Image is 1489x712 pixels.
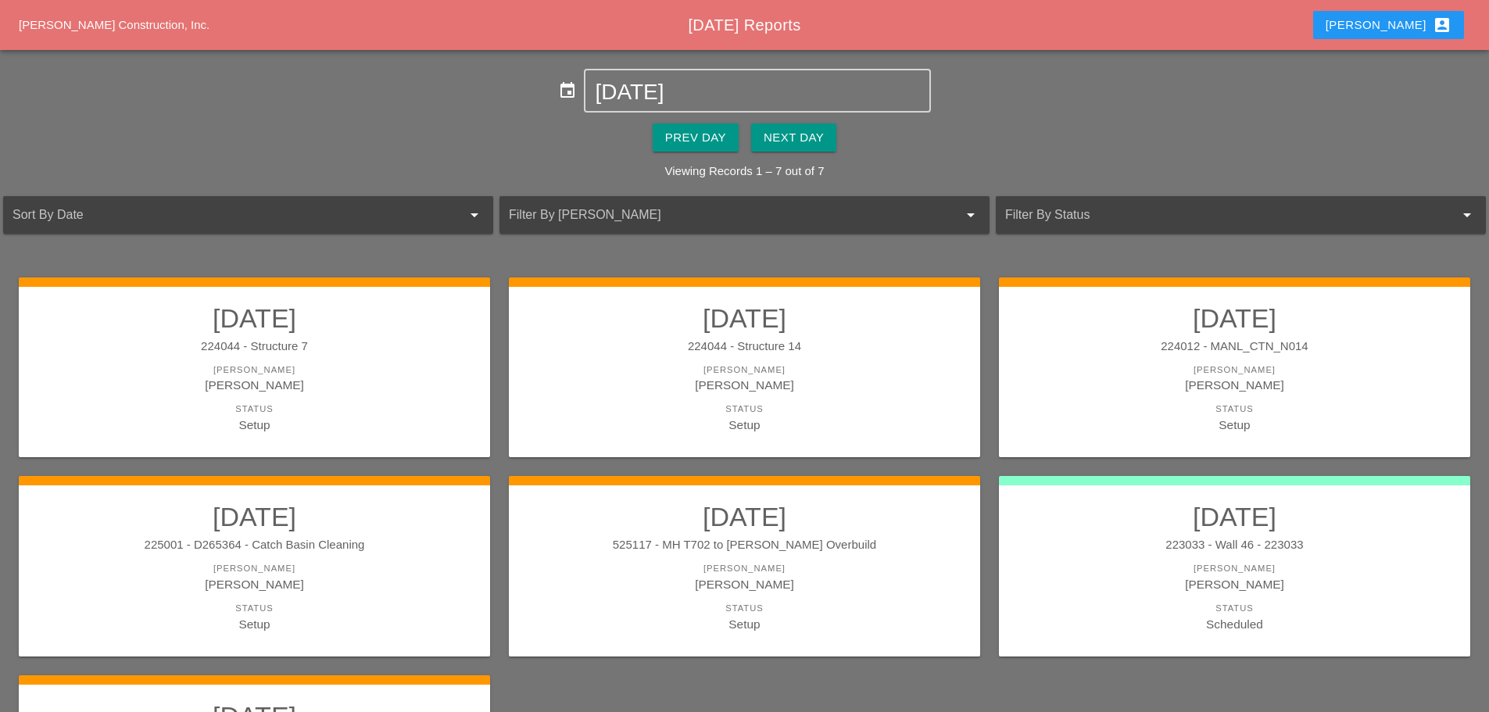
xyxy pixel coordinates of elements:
h2: [DATE] [34,501,474,532]
a: [PERSON_NAME] Construction, Inc. [19,18,209,31]
div: [PERSON_NAME] [524,376,965,394]
i: arrow_drop_down [465,206,484,224]
div: Prev Day [665,129,726,147]
div: 225001 - D265364 - Catch Basin Cleaning [34,536,474,554]
div: [PERSON_NAME] [34,363,474,377]
div: Setup [524,416,965,434]
i: arrow_drop_down [1458,206,1476,224]
div: Status [524,602,965,615]
h2: [DATE] [524,302,965,334]
div: [PERSON_NAME] [1015,575,1455,593]
a: [DATE]525117 - MH T702 to [PERSON_NAME] Overbuild[PERSON_NAME][PERSON_NAME]StatusSetup [524,501,965,632]
div: Scheduled [1015,615,1455,633]
div: Status [34,403,474,416]
a: [DATE]225001 - D265364 - Catch Basin Cleaning[PERSON_NAME][PERSON_NAME]StatusSetup [34,501,474,632]
div: [PERSON_NAME] [1326,16,1451,34]
button: Next Day [751,123,836,152]
div: 224044 - Structure 14 [524,338,965,356]
a: [DATE]224044 - Structure 7[PERSON_NAME][PERSON_NAME]StatusSetup [34,302,474,434]
div: [PERSON_NAME] [34,575,474,593]
h2: [DATE] [1015,302,1455,334]
i: arrow_drop_down [961,206,980,224]
i: event [558,81,577,100]
h2: [DATE] [1015,501,1455,532]
button: Prev Day [653,123,739,152]
div: Status [1015,602,1455,615]
span: [DATE] Reports [688,16,800,34]
div: [PERSON_NAME] [1015,562,1455,575]
div: 223033 - Wall 46 - 223033 [1015,536,1455,554]
div: Setup [34,416,474,434]
a: [DATE]224044 - Structure 14[PERSON_NAME][PERSON_NAME]StatusSetup [524,302,965,434]
div: [PERSON_NAME] [34,376,474,394]
div: 525117 - MH T702 to [PERSON_NAME] Overbuild [524,536,965,554]
div: 224044 - Structure 7 [34,338,474,356]
div: [PERSON_NAME] [1015,363,1455,377]
div: Next Day [764,129,824,147]
div: Status [1015,403,1455,416]
div: Setup [34,615,474,633]
div: Setup [524,615,965,633]
button: [PERSON_NAME] [1313,11,1464,39]
i: account_box [1433,16,1451,34]
div: 224012 - MANL_CTN_N014 [1015,338,1455,356]
div: Status [524,403,965,416]
a: [DATE]224012 - MANL_CTN_N014[PERSON_NAME][PERSON_NAME]StatusSetup [1015,302,1455,434]
div: [PERSON_NAME] [34,562,474,575]
h2: [DATE] [524,501,965,532]
h2: [DATE] [34,302,474,334]
div: [PERSON_NAME] [524,562,965,575]
input: Select Date [595,80,919,105]
div: [PERSON_NAME] [1015,376,1455,394]
div: Status [34,602,474,615]
div: Setup [1015,416,1455,434]
div: [PERSON_NAME] [524,575,965,593]
a: [DATE]223033 - Wall 46 - 223033[PERSON_NAME][PERSON_NAME]StatusScheduled [1015,501,1455,632]
div: [PERSON_NAME] [524,363,965,377]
